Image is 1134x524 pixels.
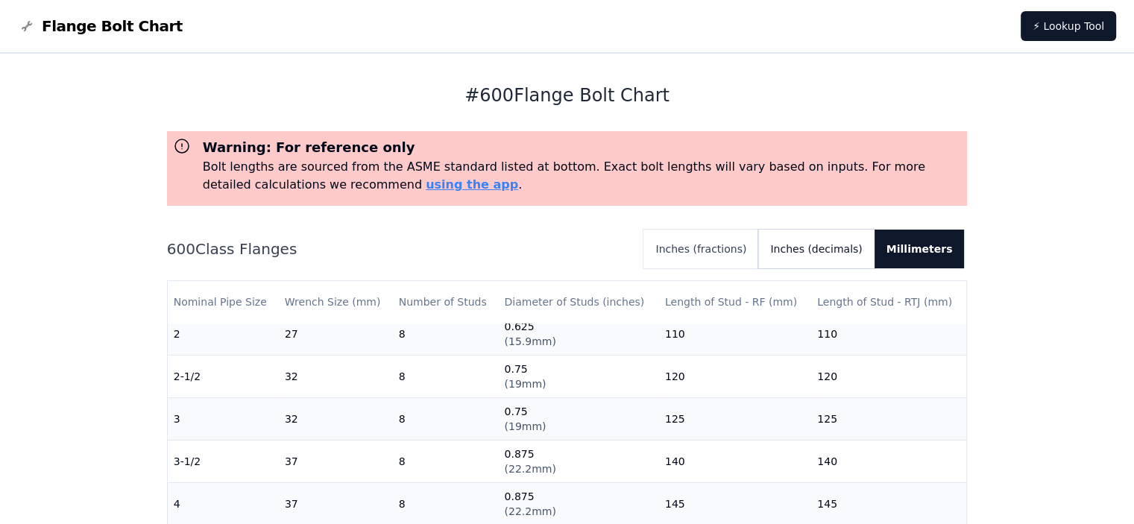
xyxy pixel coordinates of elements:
td: 32 [279,355,393,397]
th: Length of Stud - RTJ (mm) [811,281,966,323]
td: 0.625 [498,312,658,355]
td: 8 [393,397,499,440]
span: ( 15.9mm ) [504,335,555,347]
td: 0.75 [498,397,658,440]
a: Flange Bolt Chart LogoFlange Bolt Chart [18,16,183,37]
span: ( 22.2mm ) [504,505,555,517]
td: 125 [659,397,811,440]
td: 3-1/2 [168,440,279,482]
img: Flange Bolt Chart Logo [18,17,36,35]
td: 2-1/2 [168,355,279,397]
button: Inches (decimals) [758,230,874,268]
td: 0.875 [498,440,658,482]
span: Flange Bolt Chart [42,16,183,37]
th: Number of Studs [393,281,499,323]
td: 125 [811,397,966,440]
td: 37 [279,440,393,482]
td: 140 [811,440,966,482]
h2: 600 Class Flanges [167,239,632,259]
h3: Warning: For reference only [203,137,962,158]
td: 120 [659,355,811,397]
td: 8 [393,355,499,397]
td: 120 [811,355,966,397]
span: ( 19mm ) [504,420,546,432]
td: 110 [811,312,966,355]
td: 8 [393,440,499,482]
th: Wrench Size (mm) [279,281,393,323]
a: ⚡ Lookup Tool [1021,11,1116,41]
a: using the app [426,177,518,192]
p: Bolt lengths are sourced from the ASME standard listed at bottom. Exact bolt lengths will vary ba... [203,158,962,194]
button: Millimeters [875,230,965,268]
td: 32 [279,397,393,440]
th: Length of Stud - RF (mm) [659,281,811,323]
th: Nominal Pipe Size [168,281,279,323]
th: Diameter of Studs (inches) [498,281,658,323]
h1: # 600 Flange Bolt Chart [167,83,968,107]
td: 27 [279,312,393,355]
td: 3 [168,397,279,440]
td: 2 [168,312,279,355]
button: Inches (fractions) [643,230,758,268]
span: ( 22.2mm ) [504,463,555,475]
td: 110 [659,312,811,355]
td: 0.75 [498,355,658,397]
td: 8 [393,312,499,355]
td: 140 [659,440,811,482]
span: ( 19mm ) [504,378,546,390]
